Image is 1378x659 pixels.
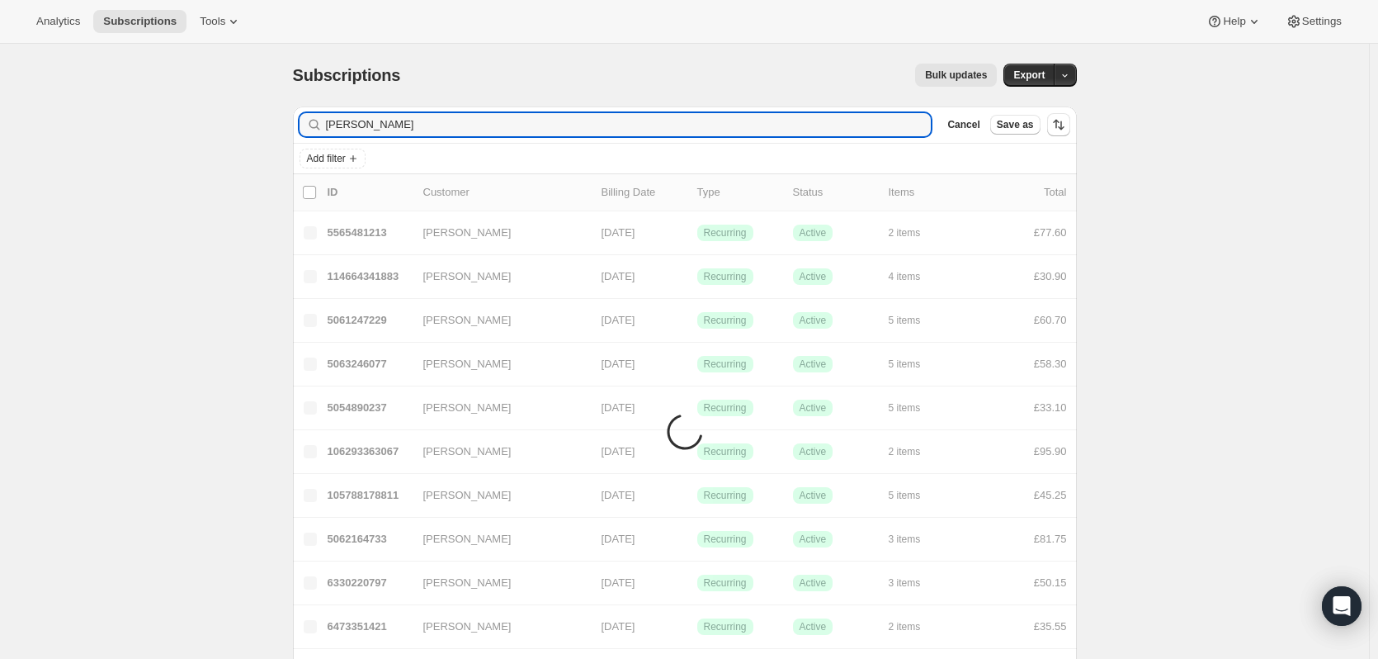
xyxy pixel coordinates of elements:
button: Sort the results [1047,113,1070,136]
span: Save as [997,118,1034,131]
span: Help [1223,15,1245,28]
span: Add filter [307,152,346,165]
span: Bulk updates [925,69,987,82]
button: Save as [990,115,1041,135]
span: Export [1013,69,1045,82]
span: Tools [200,15,225,28]
button: Export [1003,64,1055,87]
span: Subscriptions [293,66,401,84]
div: Open Intercom Messenger [1322,586,1361,626]
span: Analytics [36,15,80,28]
button: Bulk updates [915,64,997,87]
span: Settings [1302,15,1342,28]
input: Filter subscribers [326,113,932,136]
button: Add filter [300,149,366,168]
button: Tools [190,10,252,33]
button: Analytics [26,10,90,33]
span: Subscriptions [103,15,177,28]
button: Subscriptions [93,10,186,33]
button: Cancel [941,115,986,135]
button: Settings [1276,10,1352,33]
span: Cancel [947,118,979,131]
button: Help [1196,10,1272,33]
